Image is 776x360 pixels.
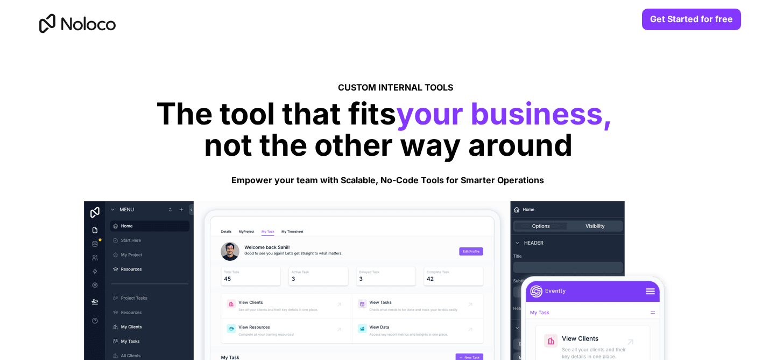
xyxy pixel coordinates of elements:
a: Get Started for free [642,9,741,30]
span: not the other way around [204,127,573,163]
strong: Get Started for free [650,13,733,24]
span: CUSTOM INTERNAL TOOLS [338,82,453,93]
strong: Empower your team with Scalable, No-Code Tools for Smarter Operations [231,175,544,185]
span: The tool that fits [156,95,396,132]
span: your business, [396,95,613,132]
